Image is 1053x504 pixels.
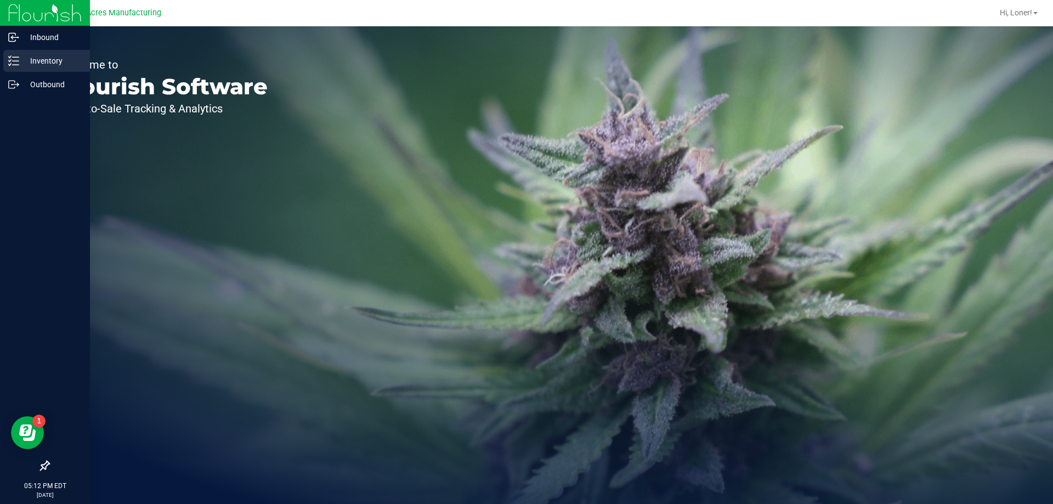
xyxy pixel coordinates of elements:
[59,76,268,98] p: Flourish Software
[11,416,44,449] iframe: Resource center
[19,31,85,44] p: Inbound
[1000,8,1032,17] span: Hi, Loner!
[32,415,46,428] iframe: Resource center unread badge
[59,103,268,114] p: Seed-to-Sale Tracking & Analytics
[59,59,268,70] p: Welcome to
[8,32,19,43] inline-svg: Inbound
[5,491,85,499] p: [DATE]
[63,8,161,18] span: Green Acres Manufacturing
[19,78,85,91] p: Outbound
[8,55,19,66] inline-svg: Inventory
[19,54,85,67] p: Inventory
[8,79,19,90] inline-svg: Outbound
[5,481,85,491] p: 05:12 PM EDT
